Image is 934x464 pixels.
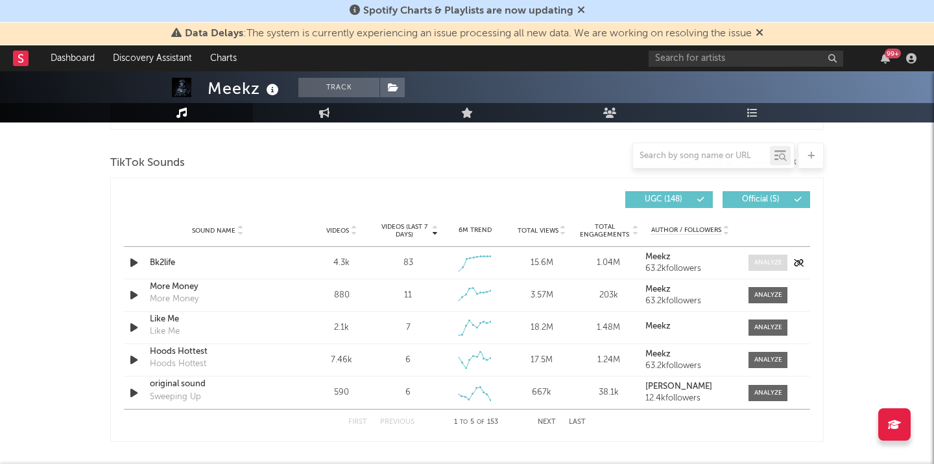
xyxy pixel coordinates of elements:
a: Discovery Assistant [104,45,201,71]
div: 7 [406,321,411,334]
span: to [460,419,468,425]
span: : The system is currently experiencing an issue processing all new data. We are working on resolv... [185,29,752,39]
span: of [477,419,485,425]
div: 3.57M [512,289,572,302]
span: Videos [326,227,349,235]
a: Meekz [645,350,736,359]
button: UGC(148) [625,191,713,208]
a: Meekz [645,322,736,331]
div: 12.4k followers [645,394,736,403]
div: 99 + [885,49,901,58]
span: Data Delays [185,29,243,39]
a: Like Me [150,313,285,326]
span: Spotify Charts & Playlists are now updating [363,6,573,16]
div: 2.1k [311,321,372,334]
button: Next [538,419,556,426]
button: Official(5) [723,191,810,208]
div: Like Me [150,325,180,338]
div: 1.24M [579,354,639,367]
div: 6 [405,354,411,367]
span: Total Views [518,227,558,235]
a: original sound [150,378,285,391]
div: Meekz [208,78,282,99]
button: Previous [380,419,414,426]
button: Track [298,78,379,97]
div: 83 [403,257,413,270]
div: 1 5 153 [440,415,512,430]
div: 667k [512,386,572,399]
a: Meekz [645,253,736,262]
span: Videos (last 7 days) [378,223,431,238]
strong: Meekz [645,350,671,358]
div: 63.2k followers [645,362,736,371]
a: Meekz [645,285,736,294]
strong: [PERSON_NAME] [645,382,712,391]
div: 18.2M [512,321,572,334]
div: More Money [150,293,198,306]
strong: Meekz [645,285,671,294]
div: 203k [579,289,639,302]
div: Sweeping Up [150,391,201,404]
div: 590 [311,386,372,399]
span: Sound Name [192,227,235,235]
a: Bk2life [150,257,285,270]
div: 17.5M [512,354,572,367]
div: 7.46k [311,354,372,367]
strong: Meekz [645,322,671,331]
div: 11 [404,289,412,302]
span: Dismiss [577,6,585,16]
input: Search by song name or URL [633,151,770,161]
div: 1.48M [579,321,639,334]
a: [PERSON_NAME] [645,382,736,391]
span: Dismiss [756,29,763,39]
div: 38.1k [579,386,639,399]
div: 1.04M [579,257,639,270]
a: Hoods Hottest [150,345,285,358]
input: Search for artists [649,51,843,67]
span: Official ( 5 ) [731,196,791,203]
a: Dashboard [42,45,104,71]
div: 6 [405,386,411,399]
a: Charts [201,45,246,71]
div: 63.2k followers [645,264,736,273]
span: Author / Followers [651,226,721,235]
strong: Meekz [645,253,671,261]
div: 15.6M [512,257,572,270]
div: Hoods Hottest [150,358,206,371]
a: More Money [150,281,285,294]
div: 4.3k [311,257,372,270]
span: Total Engagements [579,223,631,238]
button: First [348,419,367,426]
span: UGC ( 148 ) [634,196,693,203]
div: 63.2k followers [645,297,736,306]
button: 99+ [881,53,890,64]
button: Last [569,419,586,426]
div: 6M Trend [445,226,505,235]
div: 880 [311,289,372,302]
